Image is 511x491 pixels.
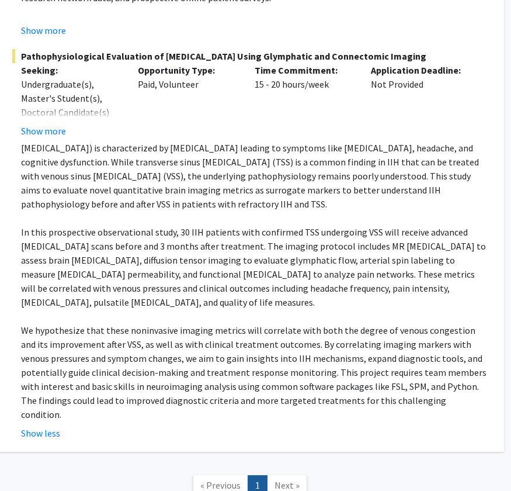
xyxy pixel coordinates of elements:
button: Show less [21,426,60,440]
div: Paid, Volunteer [129,63,246,138]
div: Undergraduate(s), Master's Student(s), Doctoral Candidate(s) (PhD, MD, DMD, PharmD, etc.), Postdo... [21,77,120,217]
span: Pathophysiological Evaluation of [MEDICAL_DATA] Using Glymphatic and Connectomic Imaging [12,49,488,63]
p: Application Deadline: [371,63,470,77]
p: We hypothesize that these noninvasive imaging metrics will correlate with both the degree of veno... [21,323,488,421]
span: Next » [274,479,300,491]
p: In this prospective observational study, 30 IIH patients with confirmed TSS undergoing VSS will r... [21,225,488,309]
div: Not Provided [362,63,479,138]
p: [MEDICAL_DATA]) is characterized by [MEDICAL_DATA] leading to symptoms like [MEDICAL_DATA], heada... [21,141,488,211]
p: Opportunity Type: [138,63,237,77]
button: Show more [21,23,66,37]
span: « Previous [200,479,241,491]
p: Time Commitment: [255,63,354,77]
iframe: Chat [9,438,50,482]
div: 15 - 20 hours/week [246,63,363,138]
p: Seeking: [21,63,120,77]
button: Show more [21,124,66,138]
